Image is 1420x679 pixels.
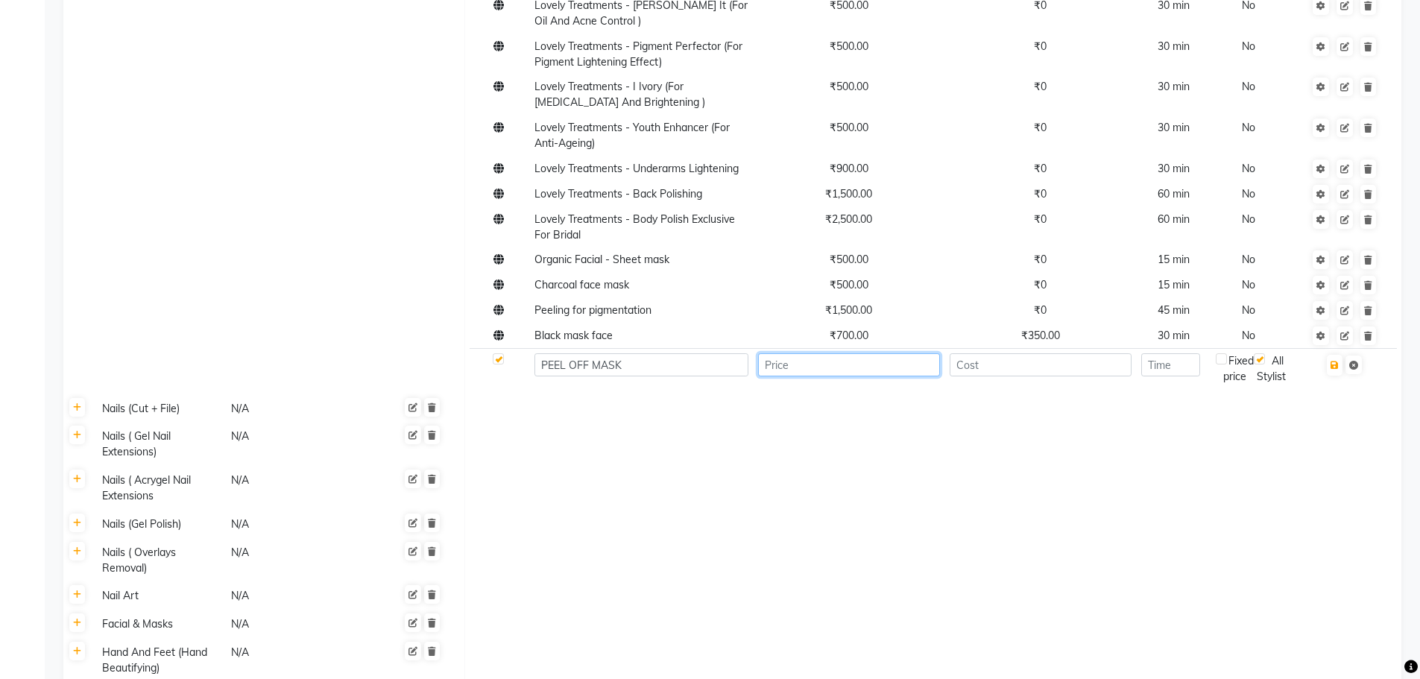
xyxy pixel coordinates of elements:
input: Time [1141,353,1200,376]
span: Lovely Treatments - Pigment Perfector (For Pigment Lightening Effect) [534,40,742,69]
span: ₹1,500.00 [825,187,872,200]
span: ₹0 [1034,212,1047,226]
span: 15 min [1158,278,1190,291]
div: N/A [230,643,357,678]
input: Cost [950,353,1132,376]
span: No [1242,187,1255,200]
span: ₹1,500.00 [825,303,872,317]
span: ₹350.00 [1021,329,1060,342]
span: ₹900.00 [830,162,868,175]
span: 60 min [1158,187,1190,200]
span: Lovely Treatments - Underarms Lightening [534,162,739,175]
div: N/A [230,587,357,605]
div: N/A [230,399,357,418]
span: 30 min [1158,80,1190,93]
div: Nails ( Acrygel Nail Extensions [96,471,224,505]
span: No [1242,329,1255,342]
span: No [1242,121,1255,134]
span: 15 min [1158,253,1190,266]
span: ₹0 [1034,162,1047,175]
div: N/A [230,615,357,634]
span: ₹2,500.00 [825,212,872,226]
span: Lovely Treatments - I Ivory (For [MEDICAL_DATA] And Brightening ) [534,80,705,109]
span: No [1242,40,1255,53]
span: 30 min [1158,329,1190,342]
span: ₹0 [1034,80,1047,93]
div: Fixed price [1216,353,1255,385]
div: Nails (Gel Polish) [96,515,224,534]
span: Lovely Treatments - Back Polishing [534,187,702,200]
span: 60 min [1158,212,1190,226]
span: No [1242,278,1255,291]
span: ₹700.00 [830,329,868,342]
span: 45 min [1158,303,1190,317]
span: No [1242,253,1255,266]
span: ₹500.00 [830,80,868,93]
span: 30 min [1158,162,1190,175]
span: 30 min [1158,40,1190,53]
input: Price [758,353,940,376]
div: Nails ( Gel Nail Extensions) [96,427,224,461]
div: N/A [230,471,357,505]
span: 30 min [1158,121,1190,134]
span: ₹0 [1034,187,1047,200]
span: Lovely Treatments - Body Polish Exclusive For Bridal [534,212,735,241]
span: ₹0 [1034,253,1047,266]
span: ₹500.00 [830,40,868,53]
div: Nails (Cut + File) [96,399,224,418]
div: Nails ( Overlays Removal) [96,543,224,578]
span: ₹500.00 [830,278,868,291]
div: Nail Art [96,587,224,605]
span: Organic Facial - Sheet mask [534,253,669,266]
span: No [1242,303,1255,317]
span: Peeling for pigmentation [534,303,651,317]
div: All Stylist [1254,353,1288,385]
div: Hand And Feet (Hand Beautifying) [96,643,224,678]
span: ₹500.00 [830,121,868,134]
input: Service [534,353,748,376]
span: ₹0 [1034,121,1047,134]
span: ₹0 [1034,40,1047,53]
span: Black mask face [534,329,613,342]
span: ₹0 [1034,303,1047,317]
span: No [1242,162,1255,175]
div: N/A [230,427,357,461]
span: ₹500.00 [830,253,868,266]
div: N/A [230,543,357,578]
span: ₹0 [1034,278,1047,291]
span: Charcoal face mask [534,278,629,291]
span: Lovely Treatments - Youth Enhancer (For Anti-Ageing) [534,121,730,150]
span: No [1242,80,1255,93]
div: N/A [230,515,357,534]
div: Facial & Masks [96,615,224,634]
span: No [1242,212,1255,226]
